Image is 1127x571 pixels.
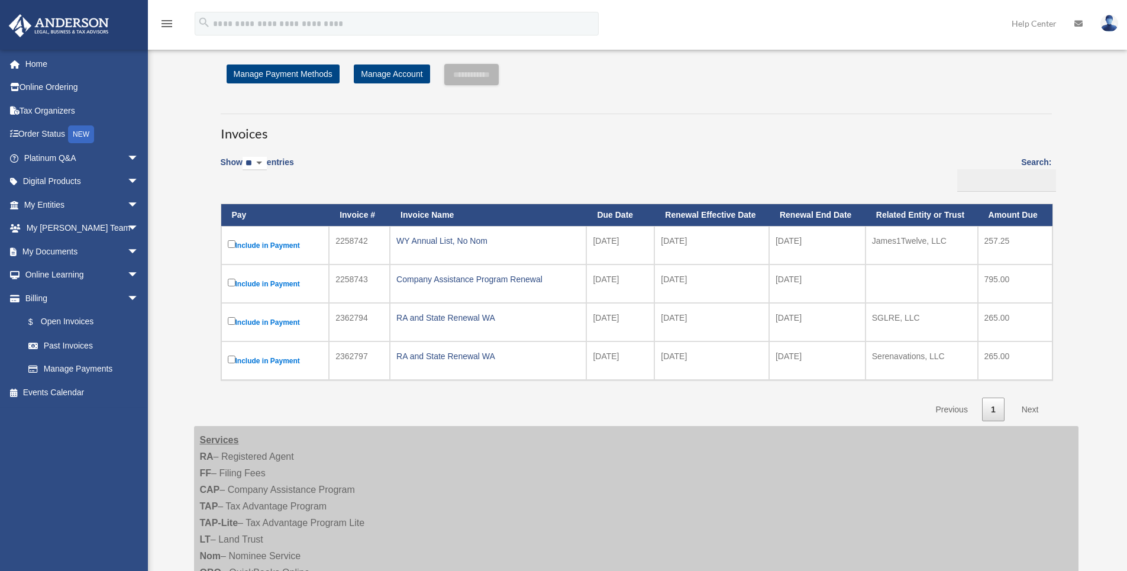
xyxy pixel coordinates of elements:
th: Invoice Name: activate to sort column ascending [390,204,586,226]
input: Include in Payment [228,356,235,363]
a: Manage Account [354,64,430,83]
input: Include in Payment [228,317,235,325]
a: Past Invoices [17,334,151,357]
strong: FF [200,468,212,478]
td: 265.00 [978,341,1052,380]
a: Manage Payments [17,357,151,381]
td: [DATE] [654,341,769,380]
td: 795.00 [978,264,1052,303]
a: My Documentsarrow_drop_down [8,240,157,263]
a: Next [1013,398,1048,422]
td: 2362797 [329,341,390,380]
a: Tax Organizers [8,99,157,122]
label: Include in Payment [228,238,323,253]
span: arrow_drop_down [127,146,151,170]
i: menu [160,17,174,31]
span: $ [35,315,41,330]
th: Related Entity or Trust: activate to sort column ascending [866,204,978,226]
a: Digital Productsarrow_drop_down [8,170,157,193]
strong: LT [200,534,211,544]
th: Due Date: activate to sort column ascending [586,204,654,226]
select: Showentries [243,157,267,170]
a: Events Calendar [8,380,157,404]
h3: Invoices [221,114,1052,143]
div: NEW [68,125,94,143]
td: [DATE] [654,303,769,341]
th: Pay: activate to sort column descending [221,204,330,226]
td: [DATE] [654,264,769,303]
span: arrow_drop_down [127,263,151,288]
td: 2258743 [329,264,390,303]
label: Include in Payment [228,315,323,330]
span: arrow_drop_down [127,240,151,264]
a: Billingarrow_drop_down [8,286,151,310]
td: 2362794 [329,303,390,341]
span: arrow_drop_down [127,217,151,241]
td: [DATE] [586,303,654,341]
a: Order StatusNEW [8,122,157,147]
a: Manage Payment Methods [227,64,340,83]
td: [DATE] [586,226,654,264]
div: RA and State Renewal WA [396,348,580,364]
a: $Open Invoices [17,310,145,334]
input: Search: [957,169,1056,192]
td: [DATE] [769,226,866,264]
span: arrow_drop_down [127,286,151,311]
strong: RA [200,451,214,462]
td: [DATE] [586,341,654,380]
td: SGLRE, LLC [866,303,978,341]
a: My [PERSON_NAME] Teamarrow_drop_down [8,217,157,240]
div: RA and State Renewal WA [396,309,580,326]
strong: TAP [200,501,218,511]
label: Search: [953,155,1052,192]
a: Online Ordering [8,76,157,99]
th: Renewal End Date: activate to sort column ascending [769,204,866,226]
th: Invoice #: activate to sort column ascending [329,204,390,226]
label: Include in Payment [228,353,323,368]
a: Online Learningarrow_drop_down [8,263,157,287]
img: Anderson Advisors Platinum Portal [5,14,112,37]
span: arrow_drop_down [127,170,151,194]
a: My Entitiesarrow_drop_down [8,193,157,217]
img: User Pic [1100,15,1118,32]
td: [DATE] [769,303,866,341]
input: Include in Payment [228,279,235,286]
td: [DATE] [654,226,769,264]
strong: TAP-Lite [200,518,238,528]
td: 2258742 [329,226,390,264]
i: search [198,16,211,29]
td: James1Twelve, LLC [866,226,978,264]
strong: CAP [200,485,220,495]
span: arrow_drop_down [127,193,151,217]
td: Serenavations, LLC [866,341,978,380]
label: Include in Payment [228,276,323,291]
strong: Services [200,435,239,445]
a: Platinum Q&Aarrow_drop_down [8,146,157,170]
label: Show entries [221,155,294,182]
strong: Nom [200,551,221,561]
input: Include in Payment [228,240,235,248]
th: Renewal Effective Date: activate to sort column ascending [654,204,769,226]
a: Home [8,52,157,76]
a: Previous [926,398,976,422]
a: 1 [982,398,1005,422]
div: Company Assistance Program Renewal [396,271,580,288]
td: [DATE] [769,264,866,303]
div: WY Annual List, No Nom [396,233,580,249]
td: [DATE] [586,264,654,303]
a: menu [160,21,174,31]
td: 257.25 [978,226,1052,264]
td: 265.00 [978,303,1052,341]
td: [DATE] [769,341,866,380]
th: Amount Due: activate to sort column ascending [978,204,1052,226]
